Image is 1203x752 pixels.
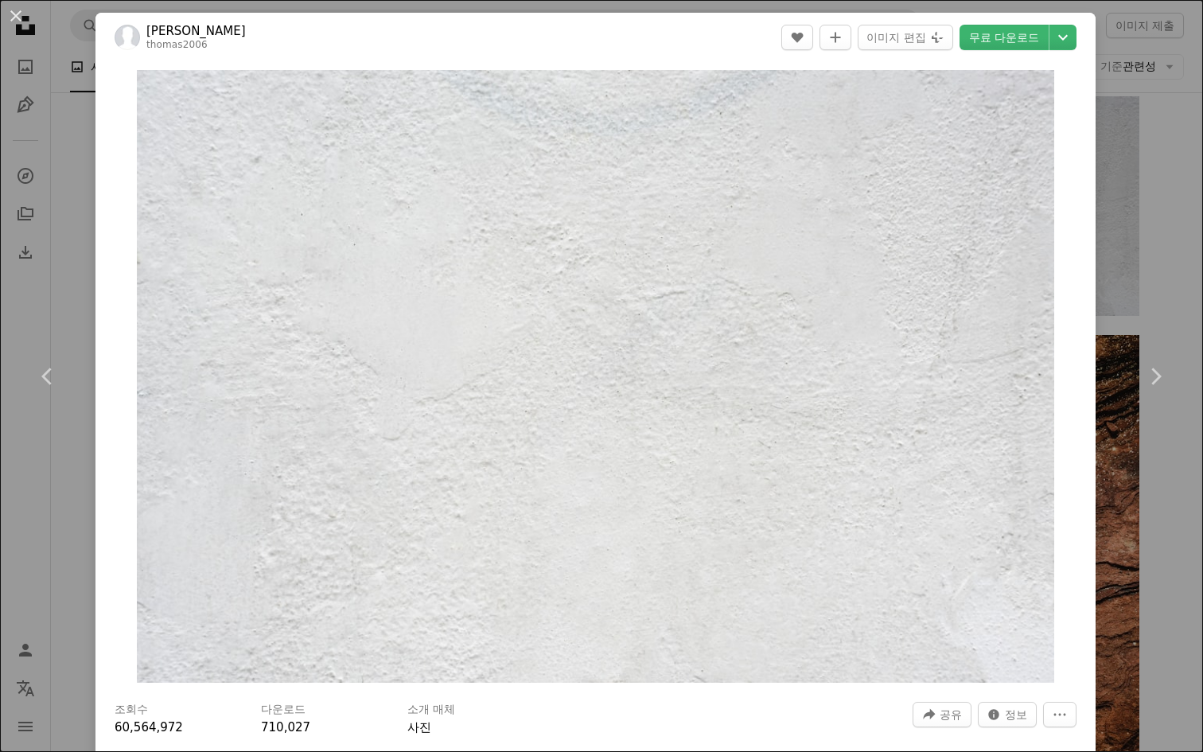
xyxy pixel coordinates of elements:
a: [PERSON_NAME] [146,23,246,39]
button: 이 이미지 관련 통계 [978,702,1037,727]
button: 더 많은 작업 [1043,702,1076,727]
img: thomas heintz의 프로필로 이동 [115,25,140,50]
a: thomas2006 [146,39,208,50]
img: 흰 벽 위에 누워 있는 흑백 고양이 [137,70,1055,683]
h3: 소개 매체 [407,702,455,718]
a: 다음 [1108,300,1203,453]
button: 좋아요 [781,25,813,50]
a: 무료 다운로드 [960,25,1049,50]
h3: 조회수 [115,702,148,718]
button: 컬렉션에 추가 [820,25,851,50]
button: 이미지 편집 [858,25,952,50]
span: 공유 [940,703,962,727]
h3: 다운로드 [261,702,306,718]
button: 이 이미지 공유 [913,702,971,727]
a: 사진 [407,720,431,734]
span: 정보 [1005,703,1027,727]
button: 다운로드 크기 선택 [1049,25,1076,50]
span: 60,564,972 [115,720,183,734]
span: 710,027 [261,720,310,734]
button: 이 이미지 확대 [137,70,1055,683]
